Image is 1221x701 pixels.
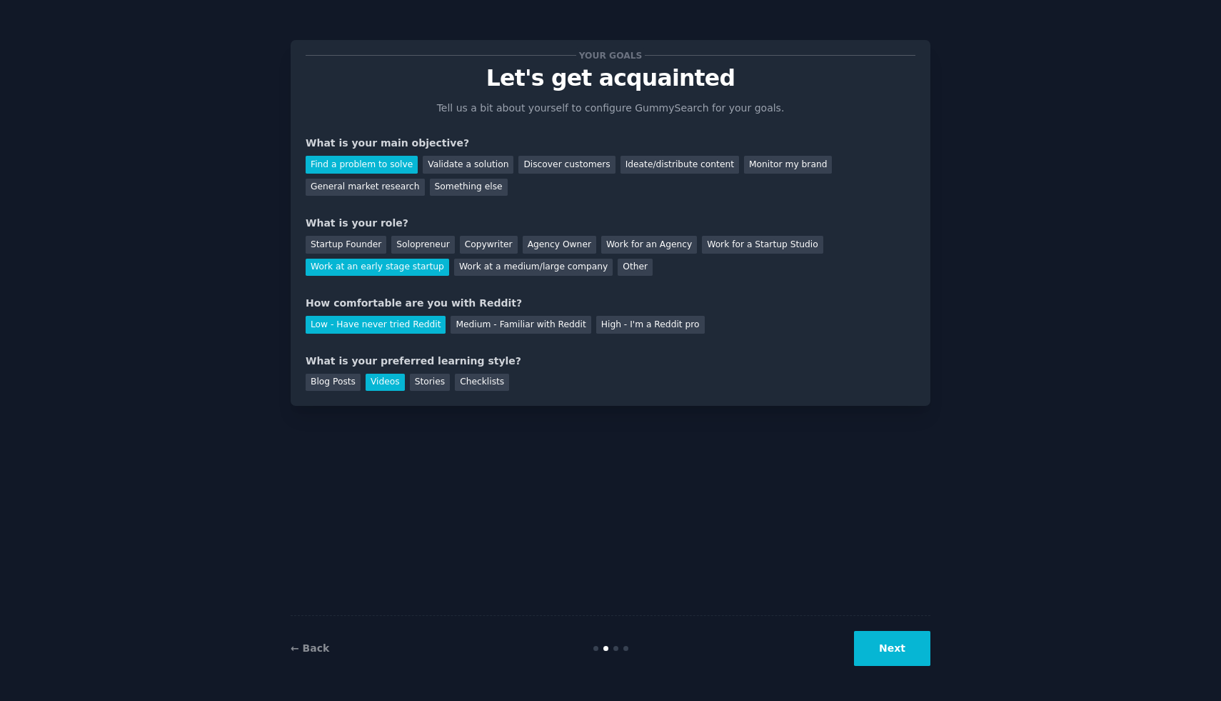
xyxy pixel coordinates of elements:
div: Discover customers [518,156,615,174]
div: Monitor my brand [744,156,832,174]
div: Validate a solution [423,156,513,174]
p: Tell us a bit about yourself to configure GummySearch for your goals. [431,101,790,116]
div: Low - Have never tried Reddit [306,316,446,334]
div: Checklists [455,374,509,392]
div: Agency Owner [523,236,596,254]
div: Startup Founder [306,236,386,254]
div: Solopreneur [391,236,454,254]
button: Next [854,631,930,666]
div: Copywriter [460,236,518,254]
div: Videos [366,374,405,392]
div: Blog Posts [306,374,361,392]
div: Work for an Agency [601,236,697,254]
div: What is your main objective? [306,136,915,151]
div: Work at a medium/large company [454,259,613,277]
div: Ideate/distribute content [620,156,739,174]
p: Let's get acquainted [306,66,915,91]
div: Stories [410,374,450,392]
div: How comfortable are you with Reddit? [306,296,915,311]
div: Work at an early stage startup [306,259,449,277]
div: What is your role? [306,216,915,231]
div: Find a problem to solve [306,156,418,174]
div: High - I'm a Reddit pro [596,316,705,334]
div: General market research [306,179,425,197]
div: Medium - Familiar with Reddit [451,316,591,334]
div: What is your preferred learning style? [306,354,915,369]
div: Work for a Startup Studio [702,236,823,254]
div: Something else [430,179,508,197]
div: Other [618,259,653,277]
span: Your goals [576,48,645,63]
a: ← Back [291,642,329,654]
